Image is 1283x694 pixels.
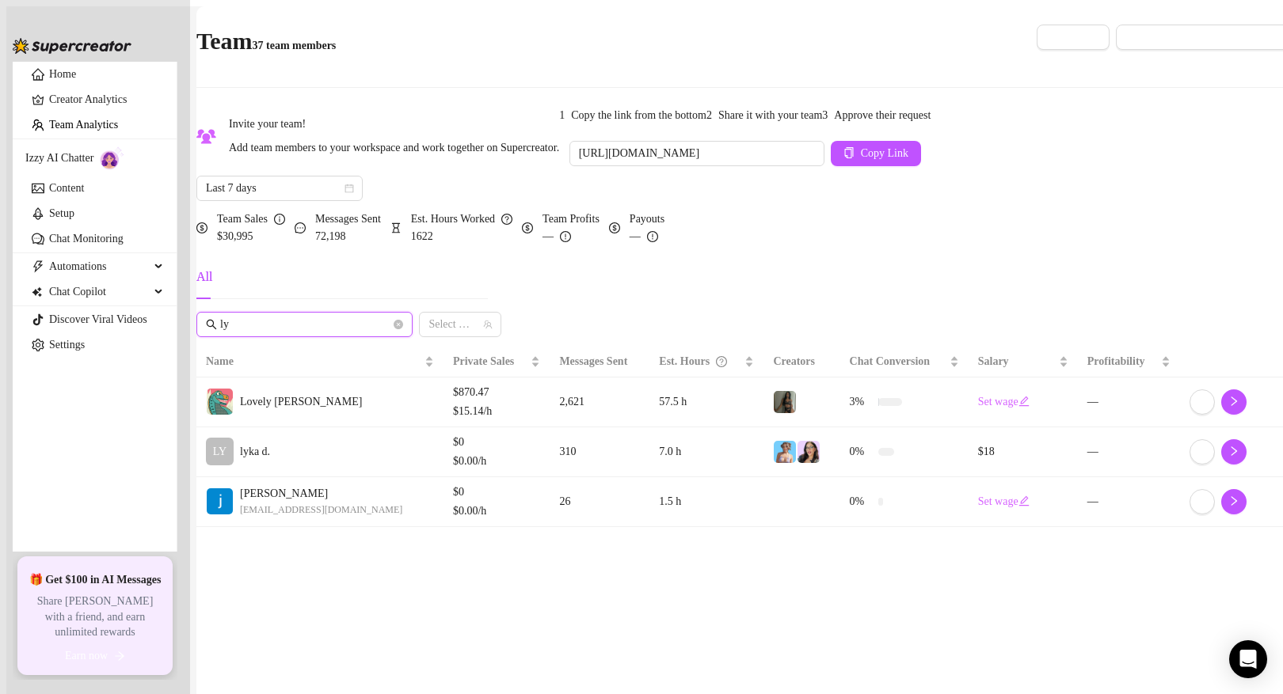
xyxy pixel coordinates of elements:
span: dollar-circle [196,222,207,233]
a: Chat Monitoring [49,233,124,245]
span: edit [1018,396,1030,407]
span: Invite your team! [229,116,559,133]
span: calendar [345,184,354,193]
span: right [1228,446,1239,457]
span: Team Profits [543,213,600,225]
span: Manage Team & Permissions [1146,31,1277,44]
td: — [1078,427,1180,477]
span: edit [1018,495,1030,506]
span: hourglass [390,222,402,233]
span: [EMAIL_ADDRESS][DOMAIN_NAME] [240,502,402,518]
span: 🎁 Get $100 in AI Messages [29,572,162,588]
span: arrow-right [114,650,125,662]
span: 1622 [411,228,512,245]
span: Approve their request [834,107,931,124]
span: Earn now [65,650,108,662]
span: Izzy AI Chatter [25,150,93,167]
span: question-circle [501,210,512,228]
span: Copy Link [861,147,908,160]
span: more [1197,446,1208,457]
span: message [295,222,306,233]
span: 72,198 [315,228,381,245]
span: Name [206,353,421,370]
span: Profitability [1087,355,1145,367]
span: dollar-circle [522,222,533,233]
img: Lovely Gablines [207,389,233,415]
button: Earn nowarrow-right [27,647,163,666]
img: logo-BBDzfeDw.svg [13,38,131,54]
span: $ 0.00 /h [453,453,540,470]
a: Content [49,182,84,194]
span: Add team members to your workspace and work together on Supercreator. [229,139,559,157]
span: $870.47 [453,384,540,401]
span: Private Sales [453,355,514,367]
a: Setup [49,207,74,219]
span: right [1228,495,1239,506]
span: exclamation-circle [647,231,658,242]
a: Home [49,68,76,80]
div: — [543,228,600,245]
span: 3 [822,107,828,124]
span: Last 7 days [206,176,353,200]
a: Team Analytics [49,119,118,131]
span: Share [PERSON_NAME] with a friend, and earn unlimited rewards [27,594,163,640]
span: copy [843,147,855,158]
span: info-circle [274,210,285,228]
span: LY [213,443,227,461]
span: 37 team members [253,40,337,51]
span: Share it with your team [718,107,822,124]
span: exclamation-circle [560,231,571,242]
span: setting [1129,31,1140,42]
a: Settings [49,339,85,351]
div: 26 [559,493,640,510]
span: Salary [978,355,1009,367]
span: Lovely [PERSON_NAME] [240,393,362,411]
td: — [1078,477,1180,527]
button: close-circle [394,320,403,329]
span: Messages Sent [559,355,627,367]
span: $ 0.00 /h [453,502,540,520]
a: Creator Analytics [49,87,164,112]
span: download [1049,31,1060,42]
a: Set wageedit [978,495,1030,507]
span: more [1197,396,1208,407]
div: 7.0 h [659,443,754,461]
span: 0 % [850,493,872,510]
span: [PERSON_NAME] [240,485,402,502]
span: right [1228,396,1239,407]
span: question-circle [716,353,727,370]
span: 3 % [850,393,872,411]
span: $0 [453,484,540,501]
a: Set wageedit [978,396,1030,408]
button: Copy Link [831,141,921,166]
div: 57.5 h [659,393,754,411]
div: $18 [978,443,1068,461]
div: Est. Hours Worked [411,210,512,228]
span: Payouts [630,213,664,225]
img: AI Chatter [100,146,124,169]
span: Copy the link from the bottom [571,107,706,124]
span: $ 15.14 /h [453,403,540,420]
div: Team Sales [217,210,285,228]
span: $0 [453,434,540,451]
span: more [1197,495,1208,506]
h2: Team [196,26,336,56]
th: Creators [763,347,839,377]
button: Export [1037,25,1110,50]
span: Messages Sent [315,213,381,225]
div: — [630,228,664,245]
span: Automations [49,254,150,279]
span: lyka d. [240,443,270,461]
img: Sami [798,441,820,463]
img: jocelyne espino… [207,488,233,514]
div: Est. Hours [659,353,741,370]
div: All [196,267,212,286]
span: thunderbolt [32,260,44,273]
span: $30,995 [217,228,285,245]
input: Search members [220,316,390,333]
span: search [206,319,217,330]
span: dollar-circle [609,222,620,233]
span: Chat Conversion [850,355,931,367]
img: Vanessa [774,441,796,463]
